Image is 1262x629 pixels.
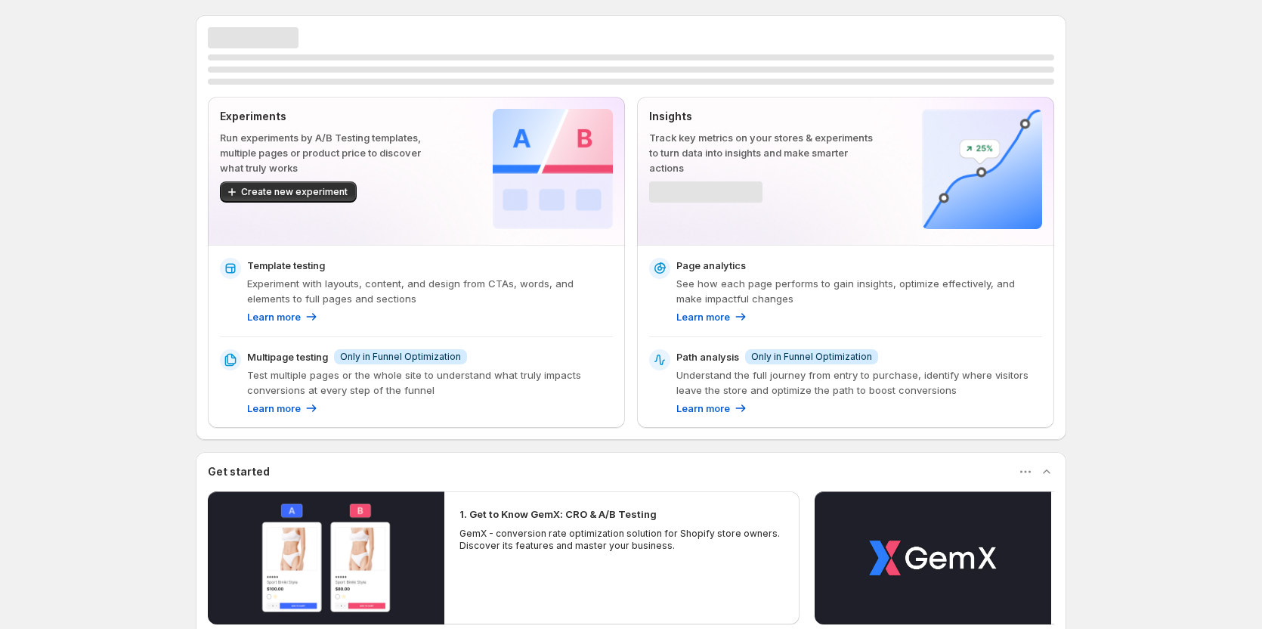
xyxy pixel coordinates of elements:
[676,276,1042,306] p: See how each page performs to gain insights, optimize effectively, and make impactful changes
[220,130,444,175] p: Run experiments by A/B Testing templates, multiple pages or product price to discover what truly ...
[459,507,657,522] h2: 1. Get to Know GemX: CRO & A/B Testing
[815,491,1051,624] button: Play video
[247,401,319,416] a: Learn more
[247,349,328,364] p: Multipage testing
[220,181,357,203] button: Create new experiment
[220,109,444,124] p: Experiments
[241,186,348,198] span: Create new experiment
[751,351,872,363] span: Only in Funnel Optimization
[208,491,444,624] button: Play video
[340,351,461,363] span: Only in Funnel Optimization
[676,258,746,273] p: Page analytics
[676,367,1042,398] p: Understand the full journey from entry to purchase, identify where visitors leave the store and o...
[247,367,613,398] p: Test multiple pages or the whole site to understand what truly impacts conversions at every step ...
[922,109,1042,229] img: Insights
[676,349,739,364] p: Path analysis
[247,258,325,273] p: Template testing
[208,464,270,479] h3: Get started
[676,401,730,416] p: Learn more
[247,401,301,416] p: Learn more
[676,309,748,324] a: Learn more
[676,309,730,324] p: Learn more
[247,309,319,324] a: Learn more
[459,528,784,552] p: GemX - conversion rate optimization solution for Shopify store owners. Discover its features and ...
[649,130,874,175] p: Track key metrics on your stores & experiments to turn data into insights and make smarter actions
[493,109,613,229] img: Experiments
[247,276,613,306] p: Experiment with layouts, content, and design from CTAs, words, and elements to full pages and sec...
[676,401,748,416] a: Learn more
[247,309,301,324] p: Learn more
[649,109,874,124] p: Insights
